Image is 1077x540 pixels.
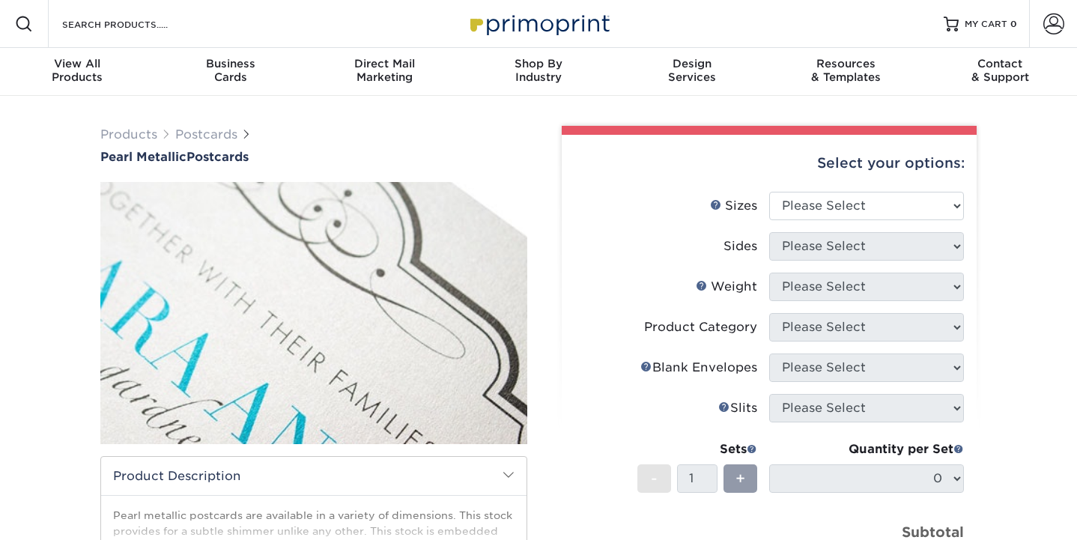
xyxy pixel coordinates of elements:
[61,15,207,33] input: SEARCH PRODUCTS.....
[100,150,186,164] span: Pearl Metallic
[1010,19,1017,29] span: 0
[644,318,757,336] div: Product Category
[308,57,461,84] div: Marketing
[965,18,1007,31] span: MY CART
[464,7,613,40] img: Primoprint
[723,237,757,255] div: Sides
[308,48,461,96] a: Direct MailMarketing
[154,57,307,70] span: Business
[461,57,615,84] div: Industry
[735,467,745,490] span: +
[101,457,527,495] h2: Product Description
[175,127,237,142] a: Postcards
[100,166,527,461] img: Pearl Metallic 01
[308,57,461,70] span: Direct Mail
[651,467,658,490] span: -
[574,135,965,192] div: Select your options:
[100,127,157,142] a: Products
[154,48,307,96] a: BusinessCards
[696,278,757,296] div: Weight
[100,150,527,164] a: Pearl MetallicPostcards
[637,440,757,458] div: Sets
[769,48,923,96] a: Resources& Templates
[718,399,757,417] div: Slits
[461,48,615,96] a: Shop ByIndustry
[769,440,964,458] div: Quantity per Set
[769,57,923,84] div: & Templates
[769,57,923,70] span: Resources
[923,57,1077,84] div: & Support
[100,150,527,164] h1: Postcards
[616,48,769,96] a: DesignServices
[710,197,757,215] div: Sizes
[640,359,757,377] div: Blank Envelopes
[923,57,1077,70] span: Contact
[923,48,1077,96] a: Contact& Support
[616,57,769,70] span: Design
[461,57,615,70] span: Shop By
[616,57,769,84] div: Services
[154,57,307,84] div: Cards
[902,524,964,540] strong: Subtotal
